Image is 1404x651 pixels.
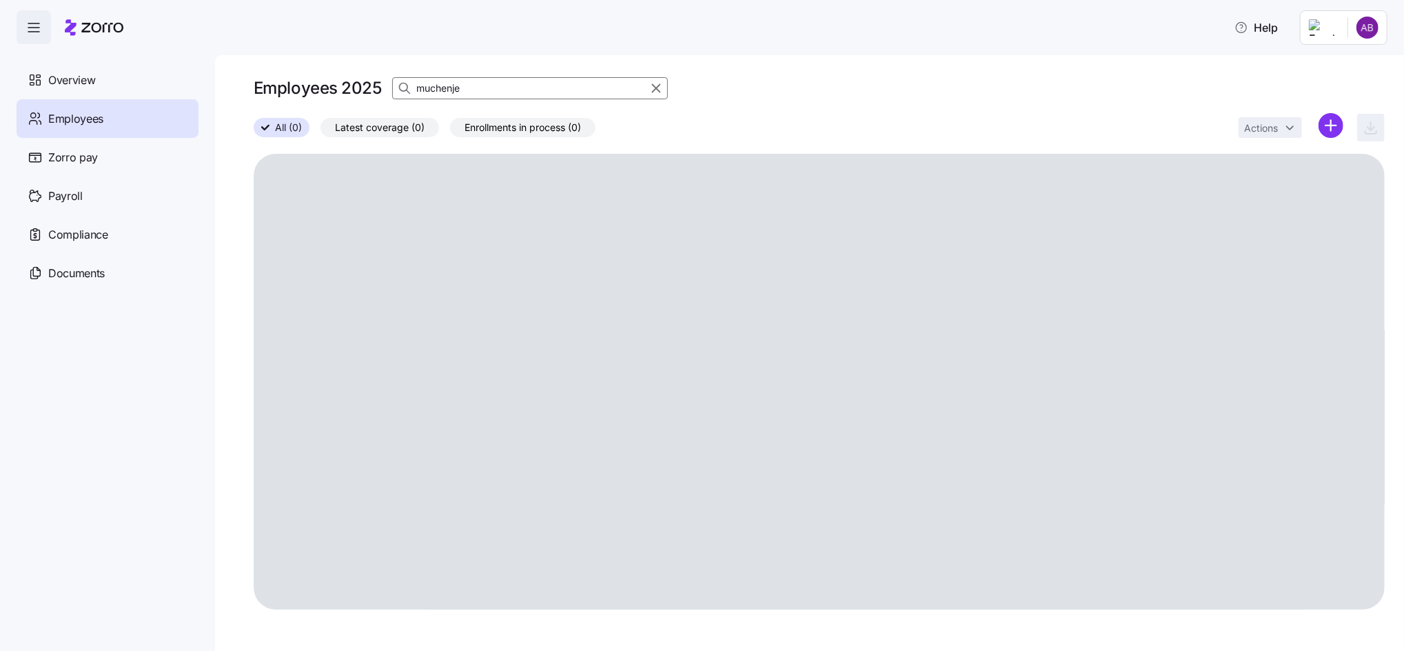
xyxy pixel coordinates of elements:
span: Overview [48,72,95,89]
span: Payroll [48,188,83,205]
span: Actions [1244,123,1278,133]
a: Overview [17,61,199,99]
a: Payroll [17,177,199,215]
a: Employees [17,99,199,138]
input: Search employees [392,77,668,99]
button: Actions [1239,117,1302,138]
span: Documents [48,265,105,282]
span: Zorro pay [48,149,98,166]
h1: Employees 2025 [254,77,381,99]
span: Employees [48,110,103,128]
a: Zorro pay [17,138,199,177]
img: Employer logo [1309,19,1336,36]
span: All (0) [275,119,302,137]
img: c6b7e62a50e9d1badab68c8c9b51d0dd [1356,17,1378,39]
svg: add icon [1319,113,1343,138]
button: Help [1223,14,1289,41]
span: Help [1234,19,1278,36]
a: Documents [17,254,199,292]
span: Enrollments in process (0) [465,119,581,137]
span: Compliance [48,226,108,243]
span: Latest coverage (0) [335,119,425,137]
a: Compliance [17,215,199,254]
